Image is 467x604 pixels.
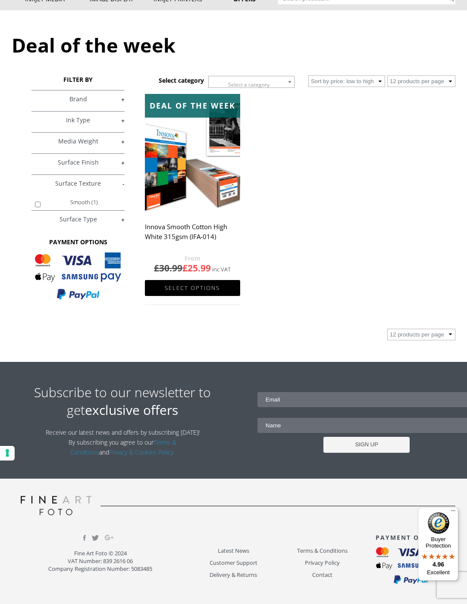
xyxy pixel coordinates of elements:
[105,533,113,542] img: Google_Plus.svg
[145,94,240,118] div: Deal of the week
[109,448,175,456] a: Privacy & Cookies Policy.
[182,262,188,274] span: £
[35,252,121,300] img: PAYMENT OPTIONS
[31,159,125,167] a: +
[278,570,367,580] a: Contact
[228,81,270,88] span: Select a category
[154,262,159,274] span: £
[31,116,125,125] a: +
[12,32,455,58] h1: Deal of the week
[145,94,240,213] img: Innova Smooth Cotton High White 315gsm (IFA-014)
[145,94,240,274] a: Deal of the week Innova Smooth Cotton High White 315gsm (IFA-014) £30.99£25.99
[433,561,444,568] span: 4.96
[418,536,458,549] p: Buyer Protection
[31,75,125,84] h3: FILTER BY
[189,546,278,556] a: Latest News
[31,215,125,224] a: +
[145,219,240,253] h2: Innova Smooth Cotton High White 315gsm (IFA-014)
[418,569,458,576] p: Excellent
[31,90,125,107] h4: Brand
[31,174,125,192] h4: Surface Texture
[448,507,458,518] button: Menu
[308,75,385,87] select: Shop order
[189,570,278,580] a: Delivery & Returns
[31,132,125,149] h4: Media Weight
[12,383,233,419] h2: Subscribe to our newsletter to get
[418,507,458,581] button: Trusted Shops TrustmarkBuyer Protection4.96Excellent
[376,546,446,585] img: payment_options.svg
[278,558,367,568] a: Privacy Policy
[12,549,189,573] p: Fine Art Foto © 2024 VAT Number: 839 2616 06 Company Registration Number: 5083485
[278,546,367,556] a: Terms & Conditions
[83,535,86,541] img: facebook.svg
[43,427,202,457] p: Receive our latest news and offers by subscribing [DATE]! By subscribing you agree to our and
[47,196,122,209] label: Smooth
[31,137,125,146] a: +
[367,533,455,542] h3: PAYMENT OPTIONS
[92,535,99,541] img: twitter.svg
[70,438,176,456] a: Terms & Conditions
[31,210,125,227] h4: Surface Type
[145,280,240,296] a: Select options for “Innova Smooth Cotton High White 315gsm (IFA-014)”
[31,95,125,103] a: +
[323,437,410,453] input: SIGN UP
[182,262,211,274] bdi: 25.99
[189,558,278,568] a: Customer Support
[154,262,182,274] bdi: 30.99
[31,238,125,246] h3: PAYMENT OPTIONS
[21,496,91,515] img: logo-grey.svg
[91,198,98,206] span: (1)
[31,111,125,128] h4: Ink Type
[85,401,178,419] strong: exclusive offers
[31,153,125,171] h4: Surface Finish
[428,512,449,534] img: Trusted Shops Trustmark
[31,180,125,188] a: -
[159,76,204,84] h3: Select category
